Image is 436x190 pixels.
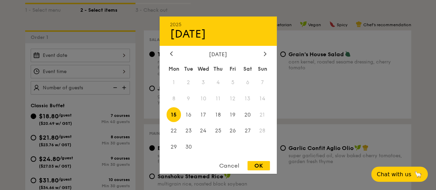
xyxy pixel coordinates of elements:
[181,91,196,106] span: 9
[170,27,266,40] div: [DATE]
[255,75,270,90] span: 7
[196,75,211,90] span: 3
[255,91,270,106] span: 14
[240,75,255,90] span: 6
[255,62,270,75] div: Sun
[181,107,196,122] span: 16
[371,167,428,182] button: Chat with us🦙
[211,123,225,138] span: 25
[166,62,181,75] div: Mon
[240,62,255,75] div: Sat
[170,21,266,27] div: 2025
[240,123,255,138] span: 27
[247,161,270,170] div: OK
[196,107,211,122] span: 17
[225,91,240,106] span: 12
[196,91,211,106] span: 10
[255,123,270,138] span: 28
[225,62,240,75] div: Fri
[181,62,196,75] div: Tue
[225,75,240,90] span: 5
[377,171,411,178] span: Chat with us
[166,140,181,154] span: 29
[166,75,181,90] span: 1
[211,62,225,75] div: Thu
[255,107,270,122] span: 21
[181,75,196,90] span: 2
[240,91,255,106] span: 13
[196,123,211,138] span: 24
[166,123,181,138] span: 22
[414,170,422,178] span: 🦙
[211,75,225,90] span: 4
[196,62,211,75] div: Wed
[225,107,240,122] span: 19
[211,107,225,122] span: 18
[181,140,196,154] span: 30
[170,51,266,57] div: [DATE]
[211,91,225,106] span: 11
[166,91,181,106] span: 8
[212,161,246,170] div: Cancel
[166,107,181,122] span: 15
[240,107,255,122] span: 20
[225,123,240,138] span: 26
[181,123,196,138] span: 23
